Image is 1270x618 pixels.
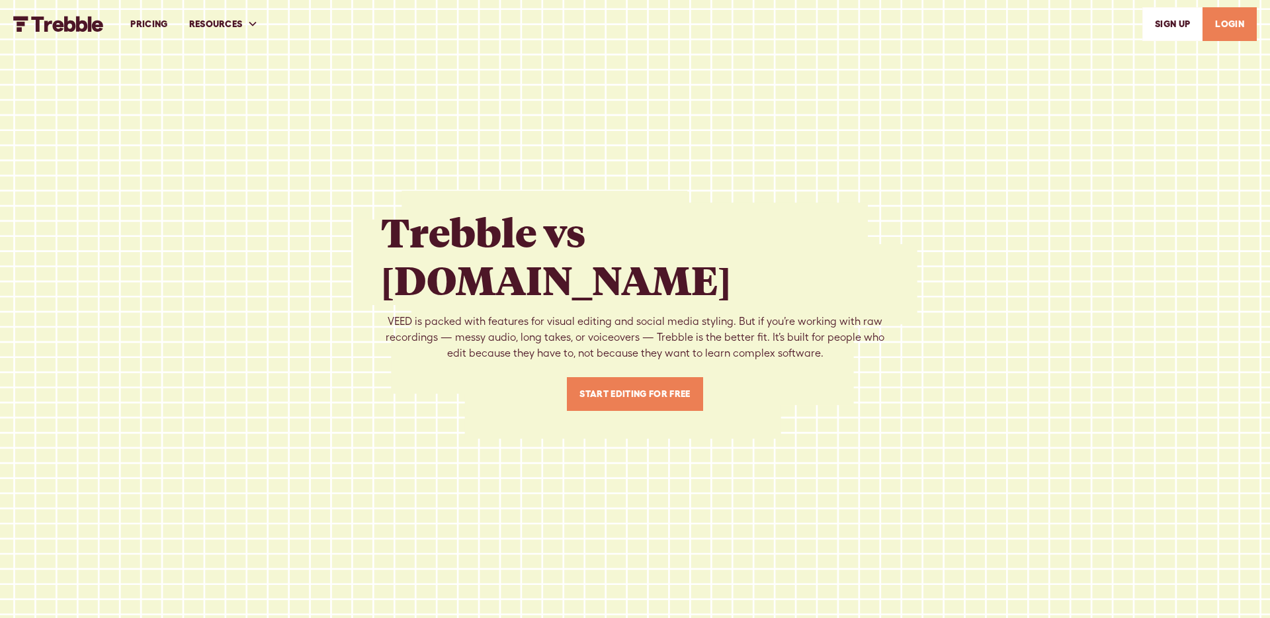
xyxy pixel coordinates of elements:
a: Start Editing For Free [567,377,702,411]
a: home [13,16,104,32]
div: RESOURCES [189,17,243,31]
div: RESOURCES [179,1,269,47]
div: VEED is packed with features for visual editing and social media styling. But if you’re working w... [381,314,889,361]
img: Trebble FM Logo [13,16,104,32]
a: SIGn UP [1142,7,1203,41]
a: PRICING [120,1,178,47]
h1: Trebble vs [DOMAIN_NAME] [381,208,889,303]
a: LOGIN [1203,7,1257,41]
